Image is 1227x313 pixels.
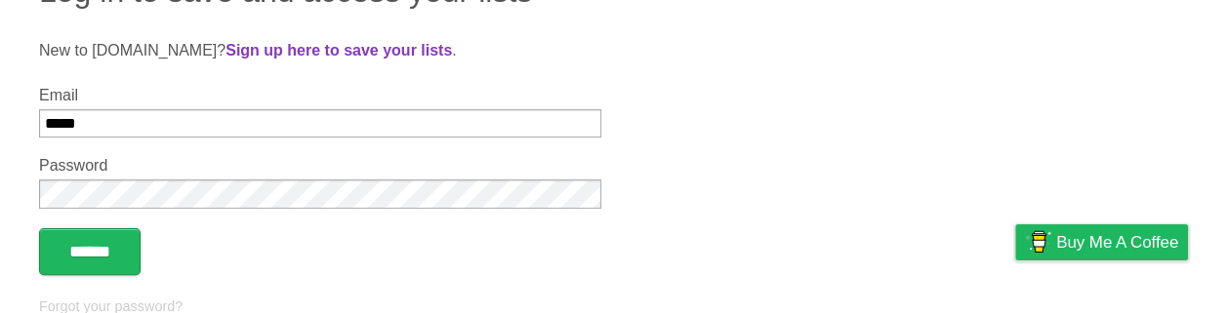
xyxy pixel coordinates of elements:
label: Password [39,157,601,175]
a: Buy me a coffee [1015,224,1188,260]
img: Buy me a coffee [1025,225,1051,258]
a: Sign up here to save your lists [225,42,452,59]
p: New to [DOMAIN_NAME]? . [39,39,1188,62]
label: Email [39,87,601,104]
span: Buy me a coffee [1056,225,1178,259]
